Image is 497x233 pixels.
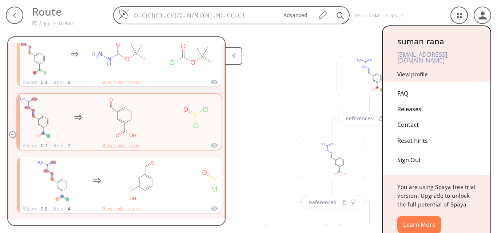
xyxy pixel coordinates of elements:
[397,86,476,101] div: FAQ
[397,149,476,168] div: Sign Out
[397,117,476,133] div: Contact
[397,37,476,45] div: suman rana
[397,71,428,78] a: View profile
[397,183,476,208] span: You are using Spaya free trial version. Upgrade to unlock the full potential of Spaya.
[397,101,476,117] div: Releases
[397,133,476,149] div: Reset hints
[397,45,476,70] div: [EMAIL_ADDRESS][DOMAIN_NAME]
